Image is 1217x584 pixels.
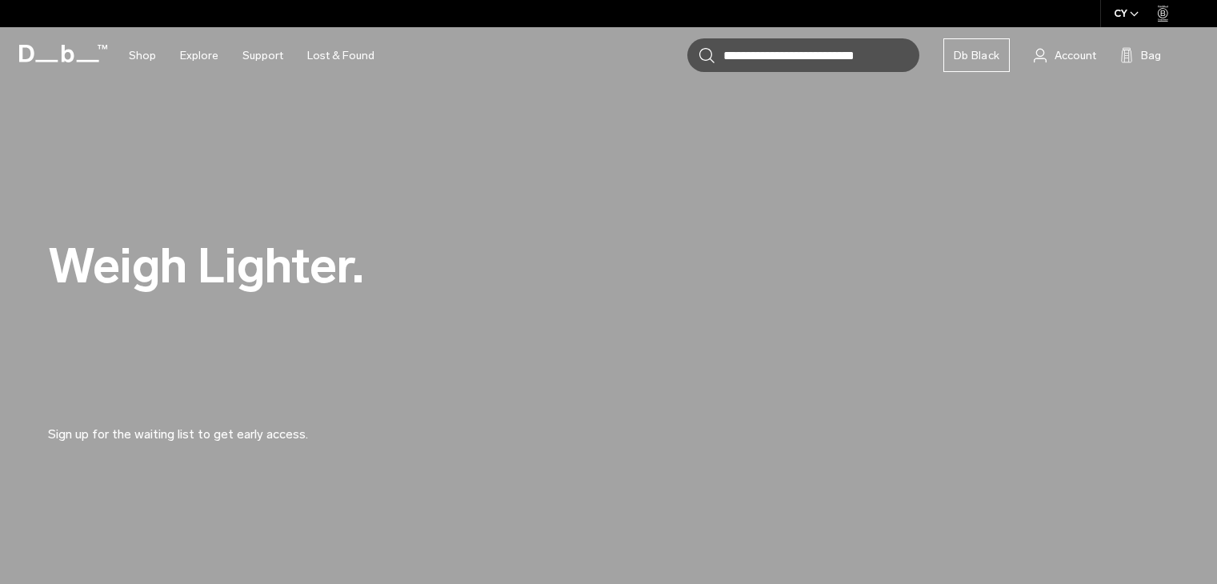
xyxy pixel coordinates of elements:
a: Lost & Found [307,27,374,84]
a: Shop [129,27,156,84]
a: Account [1034,46,1096,65]
a: Db Black [943,38,1010,72]
span: Bag [1141,47,1161,64]
a: Support [242,27,283,84]
h2: Weigh Lighter. [48,242,768,290]
button: Bag [1120,46,1161,65]
nav: Main Navigation [117,27,386,84]
a: Explore [180,27,218,84]
span: Account [1055,47,1096,64]
p: Sign up for the waiting list to get early access. [48,406,432,444]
